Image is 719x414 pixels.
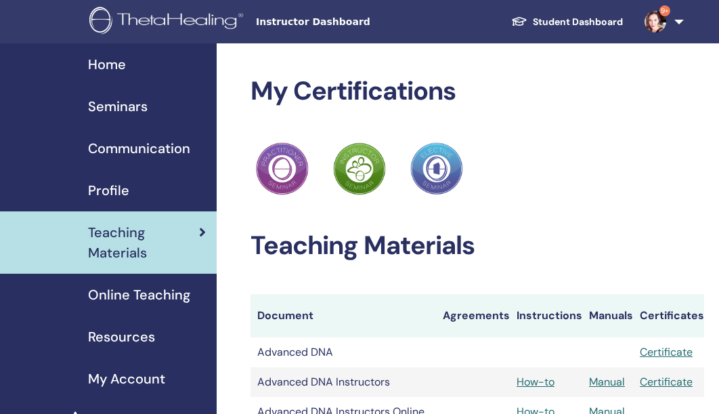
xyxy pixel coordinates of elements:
span: Home [88,54,126,75]
img: Practitioner [256,142,309,195]
span: Instructor Dashboard [256,15,459,29]
td: Advanced DNA [250,337,436,367]
span: Online Teaching [88,285,190,305]
a: Certificate [640,375,693,389]
span: Profile [88,180,129,201]
span: Resources [88,327,155,347]
a: Manual [589,375,625,389]
th: Manuals [582,294,633,337]
a: Student Dashboard [500,9,634,35]
img: Practitioner [410,142,463,195]
span: Seminars [88,96,148,117]
span: Communication [88,138,190,159]
th: Document [250,294,436,337]
img: default.jpg [645,11,666,33]
span: My Account [88,369,165,389]
img: Practitioner [333,142,386,195]
th: Agreements [436,294,510,337]
h2: Teaching Materials [250,230,704,262]
a: Certificate [640,345,693,359]
td: Advanced DNA Instructors [250,367,436,397]
img: logo.png [89,7,248,37]
span: Teaching Materials [88,222,199,263]
h2: My Certifications [250,76,704,107]
img: graduation-cap-white.svg [511,16,527,27]
span: 9+ [659,5,670,16]
a: How-to [517,375,554,389]
th: Instructions [510,294,582,337]
th: Certificates [633,294,704,337]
